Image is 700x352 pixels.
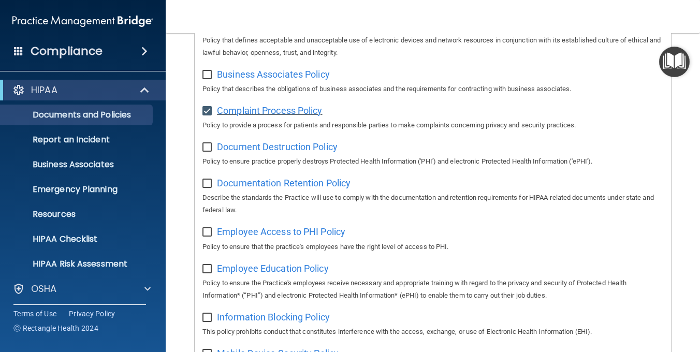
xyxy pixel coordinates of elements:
p: Policy to provide a process for patients and responsible parties to make complaints concerning pr... [202,119,663,131]
p: Policy to ensure that the practice's employees have the right level of access to PHI. [202,241,663,253]
p: OSHA [31,283,57,295]
p: Report an Incident [7,135,148,145]
span: Ⓒ Rectangle Health 2024 [13,323,98,333]
p: This policy prohibits conduct that constitutes interference with the access, exchange, or use of ... [202,326,663,338]
a: Terms of Use [13,309,56,319]
span: Document Destruction Policy [217,141,338,152]
span: Complaint Process Policy [217,105,322,116]
p: Policy to ensure the Practice's employees receive necessary and appropriate training with regard ... [202,277,663,302]
p: HIPAA Checklist [7,234,148,244]
button: Open Resource Center [659,47,690,77]
a: OSHA [12,283,151,295]
p: Emergency Planning [7,184,148,195]
h4: Compliance [31,44,103,58]
p: HIPAA [31,84,57,96]
p: Policy to ensure practice properly destroys Protected Health Information ('PHI') and electronic P... [202,155,663,168]
p: Resources [7,209,148,219]
span: Employee Education Policy [217,263,329,274]
p: HIPAA Risk Assessment [7,259,148,269]
a: Privacy Policy [69,309,115,319]
p: Documents and Policies [7,110,148,120]
p: Policy that describes the obligations of business associates and the requirements for contracting... [202,83,663,95]
span: Employee Access to PHI Policy [217,226,345,237]
img: PMB logo [12,11,153,32]
a: HIPAA [12,84,150,96]
p: Business Associates [7,159,148,170]
p: Describe the standards the Practice will use to comply with the documentation and retention requi... [202,192,663,216]
span: Documentation Retention Policy [217,178,351,188]
span: Information Blocking Policy [217,312,330,322]
span: Business Associates Policy [217,69,330,80]
p: Policy that defines acceptable and unacceptable use of electronic devices and network resources i... [202,34,663,59]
